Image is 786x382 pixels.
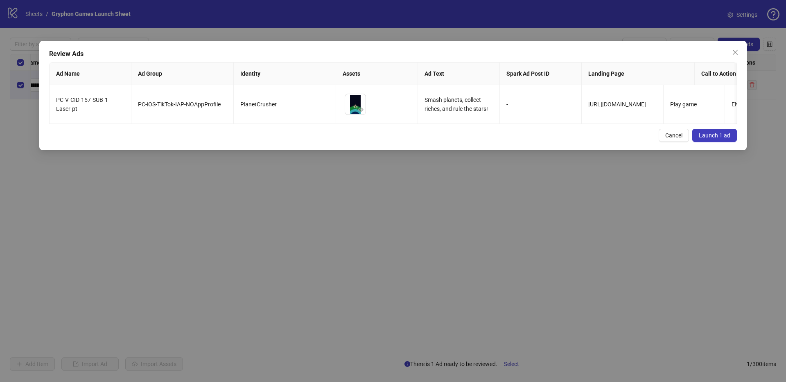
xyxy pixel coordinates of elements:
[506,101,508,108] span: -
[699,132,730,139] span: Launch 1 ad
[692,129,737,142] button: Launch 1 ad
[665,132,682,139] span: Cancel
[695,63,756,85] th: Call to Action
[732,49,739,56] span: close
[418,63,500,85] th: Ad Text
[50,63,131,85] th: Ad Name
[425,97,488,112] span: Smash planets, collect riches, and rule the stars!
[500,63,582,85] th: Spark Ad Post ID
[131,63,234,85] th: Ad Group
[582,63,695,85] th: Landing Page
[729,46,742,59] button: Close
[345,94,366,115] img: Asset 1
[56,97,110,112] span: PC-V-CID-157-SUB-1-Laser-pt
[240,100,329,109] div: PlanetCrusher
[588,101,646,108] span: [URL][DOMAIN_NAME]
[234,63,336,85] th: Identity
[138,100,227,109] div: PC-iOS-TikTok-IAP-NOAppProfile
[358,107,364,112] span: eye
[732,101,753,108] span: ENABLE
[49,49,737,59] div: Review Ads
[659,129,689,142] button: Cancel
[336,63,418,85] th: Assets
[670,101,697,108] span: Play game
[356,105,366,115] button: Preview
